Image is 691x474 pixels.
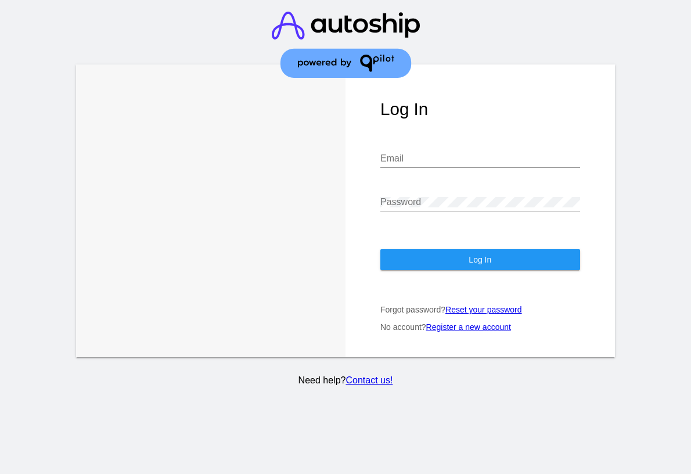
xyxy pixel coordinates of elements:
p: Forgot password? [380,305,580,314]
p: No account? [380,322,580,332]
input: Email [380,153,580,164]
a: Reset your password [445,305,522,314]
a: Register a new account [426,322,511,332]
h1: Log In [380,99,580,119]
span: Log In [469,255,491,264]
button: Log In [380,249,580,270]
p: Need help? [74,375,617,386]
a: Contact us! [345,375,393,385]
